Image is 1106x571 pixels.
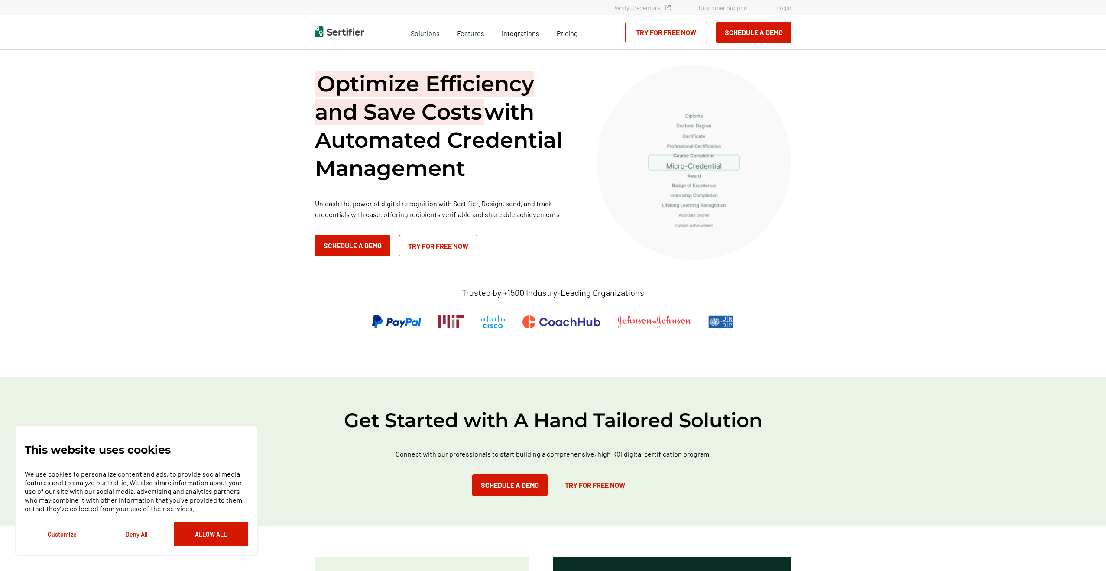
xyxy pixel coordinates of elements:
[293,408,813,433] h2: Get Started with A Hand Tailored Solution
[315,198,575,220] p: Unleash the power of digital recognition with Sertifier. Design, send, and track credentials with...
[502,27,539,38] a: Integrations
[25,522,99,546] button: Customize
[776,4,791,11] a: Login
[25,445,171,454] p: This website uses cookies
[457,27,484,38] span: Features
[665,5,671,10] img: Verified
[614,4,671,11] a: Verify Credentials
[481,315,505,328] img: Cisco
[556,474,634,496] a: Try for Free Now
[371,448,735,459] p: Connect with our professionals to start building a comprehensive, high ROI digital certification ...
[472,474,548,496] button: Schedule a Demo
[315,235,390,256] button: Schedule a Demo
[243,435,248,440] img: Cookie Popup Close
[315,26,364,37] img: Sertifier | Digital Credentialing Platform
[99,522,174,546] button: Deny All
[716,22,791,43] button: Schedule a Demo
[399,235,477,256] a: Try for Free Now
[708,315,734,328] img: UNDP
[25,470,248,513] p: We use cookies to personalize content and ads, to provide social media features and to analyze ou...
[557,27,578,38] a: Pricing
[679,214,709,217] g: Associate Degree
[438,315,464,328] img: Massachusetts Institute of Technology
[174,522,248,546] button: Allow All
[411,27,440,38] span: Solutions
[502,29,539,37] span: Integrations
[315,70,575,182] h1: with Automated Credential Management
[618,315,691,328] img: Johnson & Johnson
[557,29,578,37] span: Pricing
[315,71,534,125] span: Optimize Efficiency and Save Costs
[699,4,748,11] a: Customer Support
[462,287,644,298] p: Trusted by +1500 Industry-Leading Organizations
[372,315,421,328] img: PayPal
[522,315,600,328] img: CoachHub
[625,22,707,43] a: Try for Free Now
